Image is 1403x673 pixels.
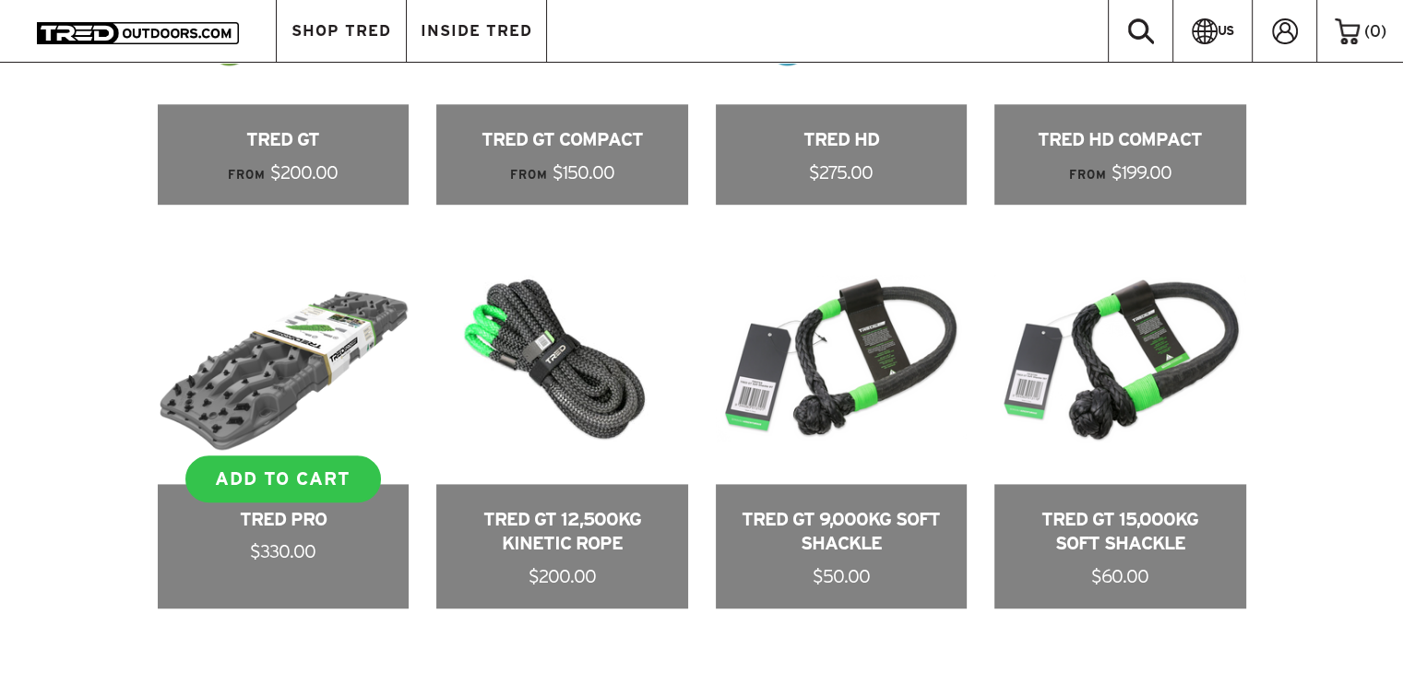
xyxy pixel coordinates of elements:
[1335,18,1360,44] img: cart-icon
[37,22,239,44] img: TRED Outdoors America
[291,23,391,39] span: SHOP TRED
[1370,22,1381,40] span: 0
[1364,23,1386,40] span: ( )
[185,455,382,503] a: ADD TO CART
[421,23,532,39] span: INSIDE TRED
